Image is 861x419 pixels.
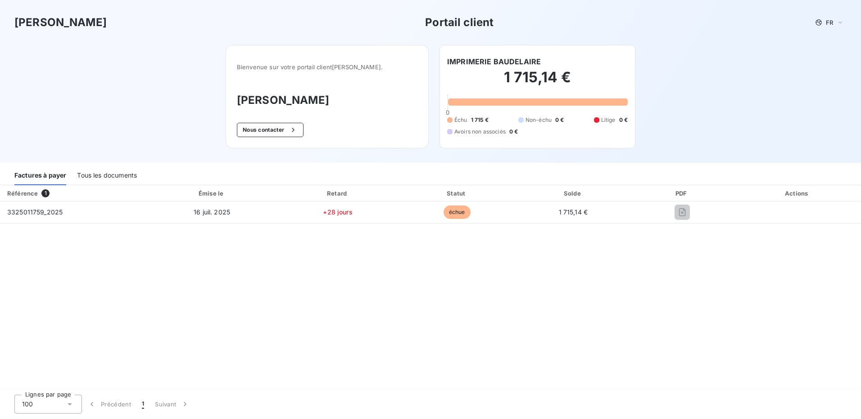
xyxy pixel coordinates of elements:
span: 1 [142,400,144,409]
h3: [PERSON_NAME] [14,14,107,31]
button: Précédent [82,395,136,414]
span: Non-échu [526,116,552,124]
span: 16 juil. 2025 [194,208,230,216]
span: 1 715,14 € [559,208,588,216]
span: échue [444,205,471,219]
h2: 1 715,14 € [447,68,628,95]
span: 0 [446,109,449,116]
span: Échu [454,116,467,124]
span: FR [826,19,833,26]
div: Statut [400,189,514,198]
span: Avoirs non associés [454,128,506,136]
button: 1 [136,395,150,414]
h6: IMPRIMERIE BAUDELAIRE [447,56,541,67]
span: 1 [41,189,50,197]
span: Litige [601,116,616,124]
span: +28 jours [323,208,352,216]
span: 0 € [619,116,628,124]
h3: Portail client [425,14,494,31]
h3: [PERSON_NAME] [237,92,417,108]
span: 3325011759_2025 [7,208,63,216]
div: Retard [279,189,396,198]
div: Solde [517,189,629,198]
button: Nous contacter [237,123,304,137]
button: Suivant [150,395,195,414]
span: 100 [22,400,33,409]
span: Bienvenue sur votre portail client [PERSON_NAME] . [237,63,417,71]
span: 0 € [509,128,518,136]
div: Référence [7,190,38,197]
div: Tous les documents [77,166,137,185]
span: 0 € [555,116,564,124]
div: Factures à payer [14,166,66,185]
div: PDF [632,189,732,198]
span: 1 715 € [471,116,489,124]
div: Actions [735,189,859,198]
div: Émise le [148,189,276,198]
